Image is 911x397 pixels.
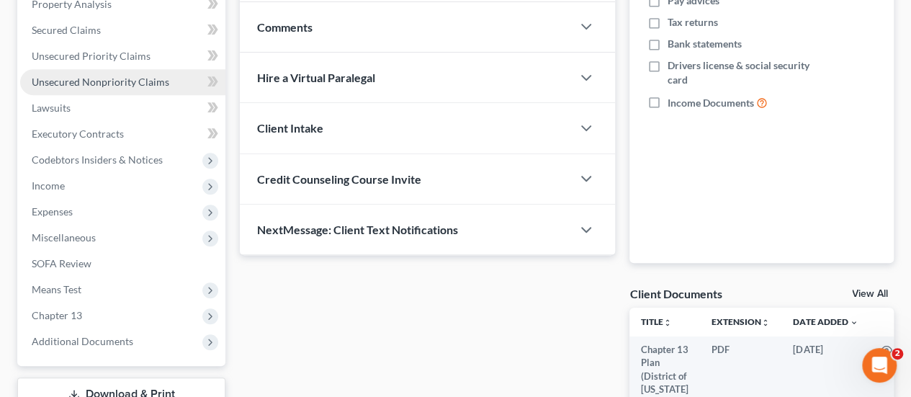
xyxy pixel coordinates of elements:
a: Date Added expand_more [793,316,858,327]
span: Drivers license & social security card [667,58,815,87]
span: Expenses [32,205,73,218]
div: Client Documents [629,286,722,301]
a: Titleunfold_more [641,316,672,327]
iframe: Intercom live chat [862,348,897,383]
a: Extensionunfold_more [712,316,770,327]
i: expand_more [849,318,858,327]
span: Unsecured Nonpriority Claims [32,76,169,88]
i: unfold_more [761,318,770,327]
span: Lawsuits [32,102,71,114]
span: Income Documents [667,96,753,110]
span: Chapter 13 [32,309,82,321]
i: unfold_more [663,318,672,327]
span: Client Intake [257,121,323,135]
span: Hire a Virtual Paralegal [257,71,375,84]
a: Unsecured Priority Claims [20,43,225,69]
a: SOFA Review [20,251,225,277]
a: Unsecured Nonpriority Claims [20,69,225,95]
span: Secured Claims [32,24,101,36]
a: Lawsuits [20,95,225,121]
span: Means Test [32,283,81,295]
span: Unsecured Priority Claims [32,50,151,62]
a: Executory Contracts [20,121,225,147]
span: SOFA Review [32,257,91,269]
span: Additional Documents [32,335,133,347]
span: Codebtors Insiders & Notices [32,153,163,166]
span: Comments [257,20,313,34]
a: Secured Claims [20,17,225,43]
span: NextMessage: Client Text Notifications [257,223,458,236]
span: Executory Contracts [32,128,124,140]
span: Miscellaneous [32,231,96,244]
span: Bank statements [667,37,741,51]
span: Credit Counseling Course Invite [257,172,421,186]
span: Tax returns [667,15,717,30]
span: Income [32,179,65,192]
span: 2 [892,348,903,360]
a: View All [852,289,888,299]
